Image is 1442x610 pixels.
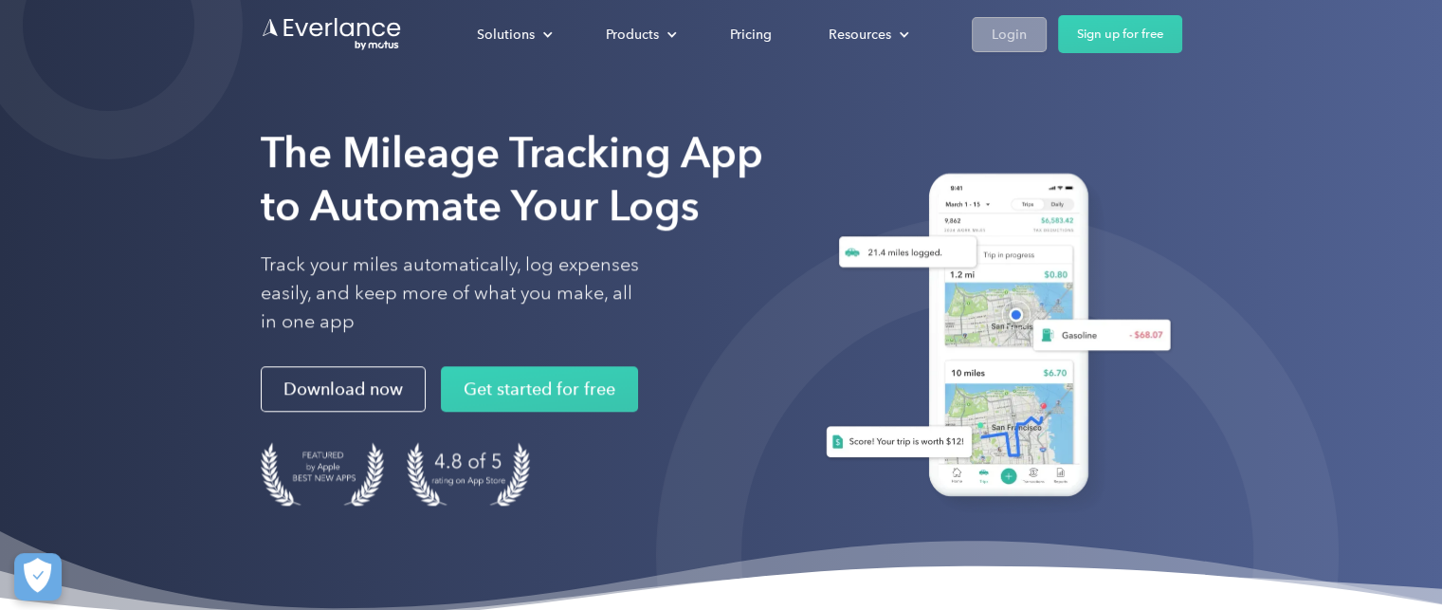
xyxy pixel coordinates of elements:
a: Download now [261,366,426,412]
p: Track your miles automatically, log expenses easily, and keep more of what you make, all in one app [261,250,640,336]
a: Get started for free [441,366,638,412]
img: 4.9 out of 5 stars on the app store [407,442,530,506]
div: Products [606,23,659,46]
button: Cookies Settings [14,553,62,601]
a: Pricing [711,18,791,51]
div: Solutions [477,23,535,46]
a: Go to homepage [261,16,403,52]
img: Badge for Featured by Apple Best New Apps [261,442,384,506]
div: Resources [829,23,891,46]
div: Solutions [458,18,568,51]
div: Products [587,18,692,51]
strong: The Mileage Tracking App to Automate Your Logs [261,127,763,231]
div: Login [992,23,1027,46]
a: Sign up for free [1058,15,1182,53]
div: Resources [810,18,924,51]
div: Pricing [730,23,772,46]
a: Login [972,17,1047,52]
img: Everlance, mileage tracker app, expense tracking app [803,158,1182,518]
